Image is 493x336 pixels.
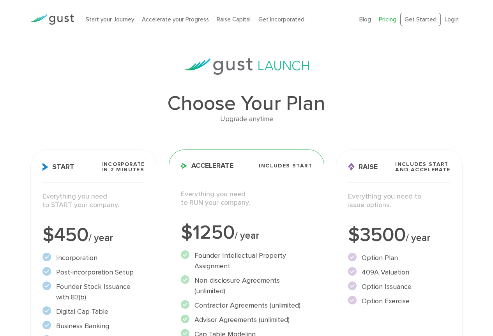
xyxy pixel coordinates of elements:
span: Accelerate [181,162,233,169]
a: Get Incorporated [258,16,304,23]
span: / year [235,230,259,241]
li: Contractor Agreements (unlimited) [181,300,312,311]
li: Option Plan [348,253,451,263]
span: Incorporate in 2 Minutes [101,162,145,172]
li: Founder Stock Issuance with 83(b) [42,281,145,303]
h1: Choose Your Plan [30,93,463,114]
img: Gust Logo [30,14,74,25]
span: / year [406,232,430,244]
li: 409A Valuation [348,267,451,278]
p: Everything you need to START your company. [42,192,145,210]
a: Pricing [379,16,396,23]
img: Start Icon X2 [42,163,48,171]
img: Accelerate Icon [181,163,187,169]
span: Includes START and ACCELERATE [395,162,451,172]
li: Non-disclosure Agreements (unlimited) [181,275,312,296]
a: Accelerate your Progress [142,16,209,23]
a: Start your Journey [86,16,134,23]
li: Option Exercise [348,296,451,306]
a: Raise Capital [217,16,251,23]
a: Blog [359,16,371,23]
div: Upgrade anytime [30,114,463,125]
a: Login [445,16,459,23]
li: Digital Cap Table [42,306,145,317]
img: gust-launch-logos.svg [184,58,309,75]
a: Get Started [400,13,441,26]
span: Raise [348,163,378,171]
img: Raise Icon [348,163,355,171]
li: Incorporation [42,253,145,263]
p: Everything you need to issue options. [348,192,451,210]
li: Advisor Agreements (unlimited) [181,315,312,325]
li: Business Banking [42,321,145,331]
li: Option Issuance [348,281,451,292]
p: Everything you need to RUN your company. [181,190,312,208]
div: $3500 [348,225,451,245]
span: Start [42,163,74,171]
div: $450 [42,225,145,245]
li: Post-incorporation Setup [42,267,145,278]
li: Founder Intellectual Property Assignment [181,250,312,271]
span: / year [88,232,113,244]
div: $1250 [181,223,312,243]
span: Includes START [259,163,312,169]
